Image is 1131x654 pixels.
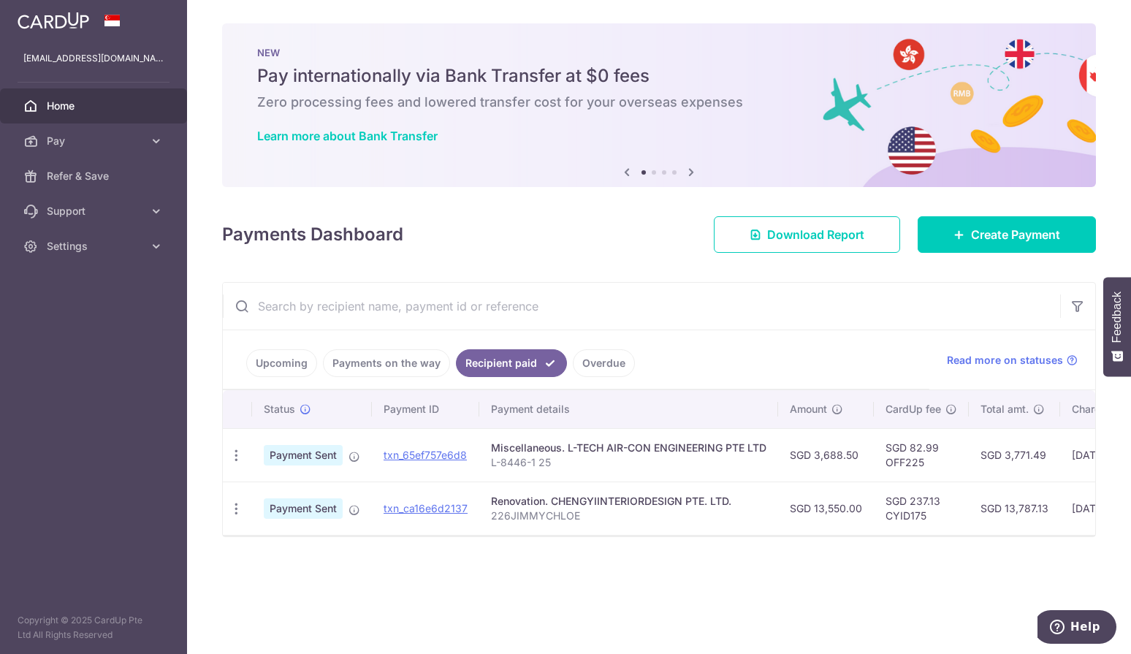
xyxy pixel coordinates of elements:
[257,129,438,143] a: Learn more about Bank Transfer
[257,47,1061,58] p: NEW
[257,94,1061,111] h6: Zero processing fees and lowered transfer cost for your overseas expenses
[23,51,164,66] p: [EMAIL_ADDRESS][DOMAIN_NAME]
[491,441,766,455] div: Miscellaneous. L-TECH AIR-CON ENGINEERING PTE LTD
[971,226,1060,243] span: Create Payment
[264,445,343,465] span: Payment Sent
[491,455,766,470] p: L-8446-1 25
[874,428,969,482] td: SGD 82.99 OFF225
[372,390,479,428] th: Payment ID
[18,12,89,29] img: CardUp
[874,482,969,535] td: SGD 237.13 CYID175
[778,482,874,535] td: SGD 13,550.00
[222,23,1096,187] img: Bank transfer banner
[918,216,1096,253] a: Create Payment
[969,428,1060,482] td: SGD 3,771.49
[479,390,778,428] th: Payment details
[767,226,864,243] span: Download Report
[969,482,1060,535] td: SGD 13,787.13
[222,221,403,248] h4: Payments Dashboard
[264,402,295,417] span: Status
[384,449,467,461] a: txn_65ef757e6d8
[246,349,317,377] a: Upcoming
[491,494,766,509] div: Renovation. CHENGYIINTERIORDESIGN PTE. LTD.
[47,239,143,254] span: Settings
[264,498,343,519] span: Payment Sent
[47,134,143,148] span: Pay
[947,353,1063,368] span: Read more on statuses
[223,283,1060,330] input: Search by recipient name, payment id or reference
[947,353,1078,368] a: Read more on statuses
[491,509,766,523] p: 226JIMMYCHLOE
[1103,277,1131,376] button: Feedback - Show survey
[573,349,635,377] a: Overdue
[323,349,450,377] a: Payments on the way
[257,64,1061,88] h5: Pay internationally via Bank Transfer at $0 fees
[714,216,900,253] a: Download Report
[1111,292,1124,343] span: Feedback
[47,204,143,218] span: Support
[790,402,827,417] span: Amount
[886,402,941,417] span: CardUp fee
[47,99,143,113] span: Home
[778,428,874,482] td: SGD 3,688.50
[47,169,143,183] span: Refer & Save
[1037,610,1116,647] iframe: Opens a widget where you can find more information
[980,402,1029,417] span: Total amt.
[384,502,468,514] a: txn_ca16e6d2137
[456,349,567,377] a: Recipient paid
